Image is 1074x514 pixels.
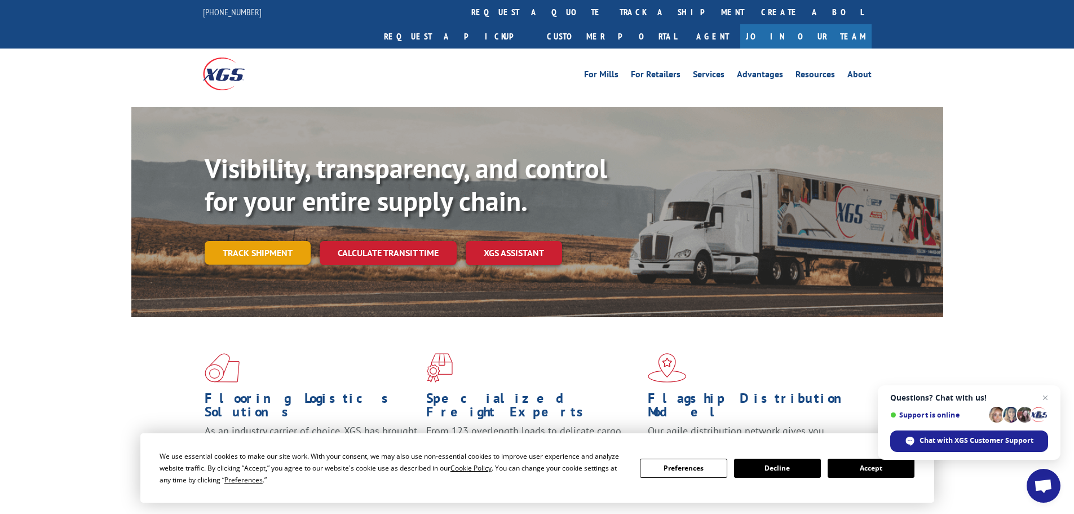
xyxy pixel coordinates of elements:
a: Resources [795,70,835,82]
button: Preferences [640,459,727,478]
a: Calculate transit time [320,241,457,265]
button: Accept [828,459,914,478]
b: Visibility, transparency, and control for your entire supply chain. [205,151,607,218]
a: Join Our Team [740,24,872,49]
a: Services [693,70,724,82]
a: Track shipment [205,241,311,265]
p: From 123 overlength loads to delicate cargo, our experienced staff knows the best way to move you... [426,424,639,475]
img: xgs-icon-flagship-distribution-model-red [648,353,687,383]
span: Questions? Chat with us! [890,393,1048,402]
a: Agent [685,24,740,49]
a: Advantages [737,70,783,82]
span: Our agile distribution network gives you nationwide inventory management on demand. [648,424,855,451]
div: Chat with XGS Customer Support [890,430,1048,452]
a: For Mills [584,70,618,82]
img: xgs-icon-focused-on-flooring-red [426,353,453,383]
span: Preferences [224,475,263,485]
span: Support is online [890,411,985,419]
button: Decline [734,459,821,478]
a: [PHONE_NUMBER] [203,6,262,17]
h1: Flooring Logistics Solutions [205,392,418,424]
span: Chat with XGS Customer Support [920,436,1033,446]
a: For Retailers [631,70,680,82]
a: About [847,70,872,82]
span: As an industry carrier of choice, XGS has brought innovation and dedication to flooring logistics... [205,424,417,464]
h1: Specialized Freight Experts [426,392,639,424]
a: Request a pickup [375,24,538,49]
span: Cookie Policy [450,463,492,473]
div: We use essential cookies to make our site work. With your consent, we may also use non-essential ... [160,450,626,486]
div: Cookie Consent Prompt [140,433,934,503]
img: xgs-icon-total-supply-chain-intelligence-red [205,353,240,383]
span: Close chat [1038,391,1052,405]
a: XGS ASSISTANT [466,241,562,265]
h1: Flagship Distribution Model [648,392,861,424]
div: Open chat [1027,469,1060,503]
a: Customer Portal [538,24,685,49]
